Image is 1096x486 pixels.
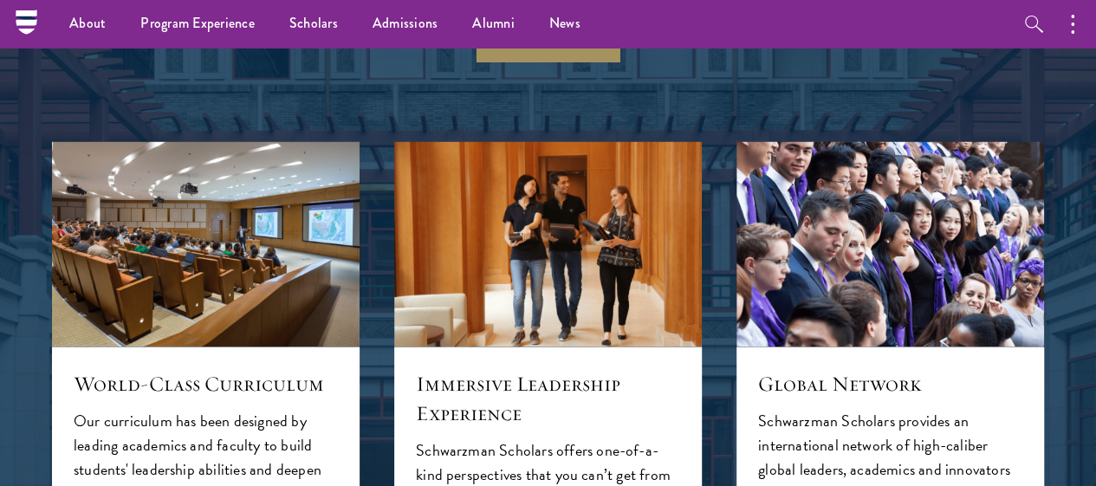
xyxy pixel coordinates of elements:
h5: Immersive Leadership Experience [416,368,680,427]
h5: Global Network [758,368,1022,398]
h5: World-Class Curriculum [74,368,338,398]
